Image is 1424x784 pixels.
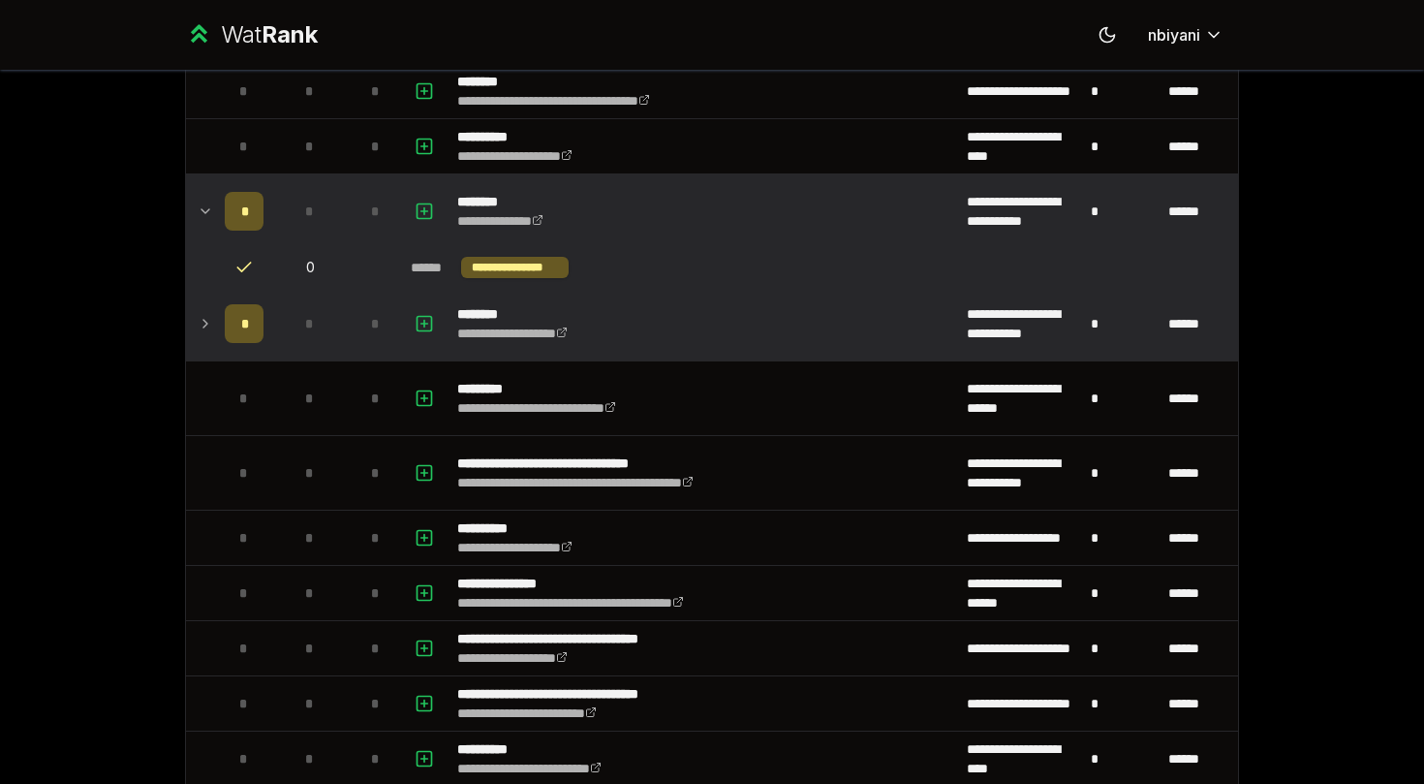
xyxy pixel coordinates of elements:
[185,19,318,50] a: WatRank
[221,19,318,50] div: Wat
[1148,23,1200,47] span: nbiyani
[271,249,349,286] td: 0
[262,20,318,48] span: Rank
[1132,17,1239,52] button: nbiyani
